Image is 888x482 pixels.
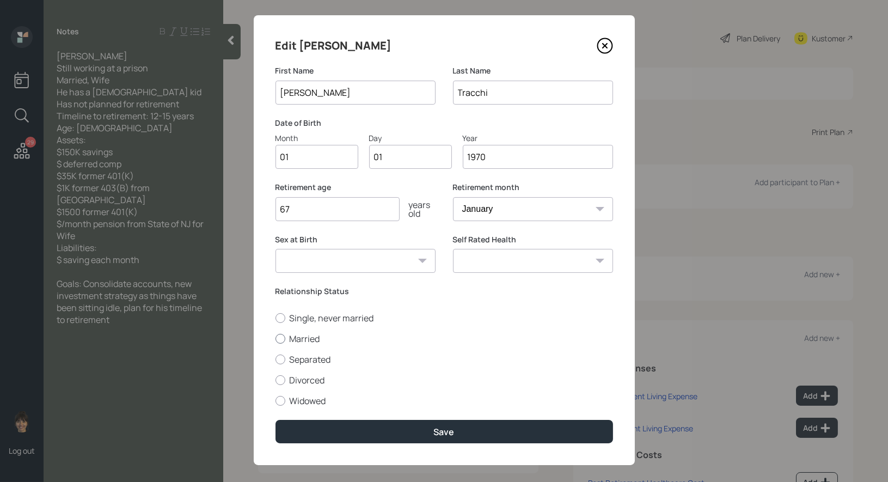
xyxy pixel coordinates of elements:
label: Retirement month [453,182,613,193]
input: Day [369,145,452,169]
label: Married [275,333,613,345]
input: Year [463,145,613,169]
label: Retirement age [275,182,436,193]
label: Divorced [275,374,613,386]
label: Single, never married [275,312,613,324]
div: Month [275,132,358,144]
div: Day [369,132,452,144]
label: Self Rated Health [453,234,613,245]
div: Year [463,132,613,144]
label: Sex at Birth [275,234,436,245]
div: Save [434,426,455,438]
input: Month [275,145,358,169]
label: First Name [275,65,436,76]
label: Date of Birth [275,118,613,129]
h4: Edit [PERSON_NAME] [275,37,392,54]
label: Last Name [453,65,613,76]
label: Separated [275,353,613,365]
button: Save [275,420,613,443]
label: Relationship Status [275,286,613,297]
div: years old [400,200,436,218]
label: Widowed [275,395,613,407]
